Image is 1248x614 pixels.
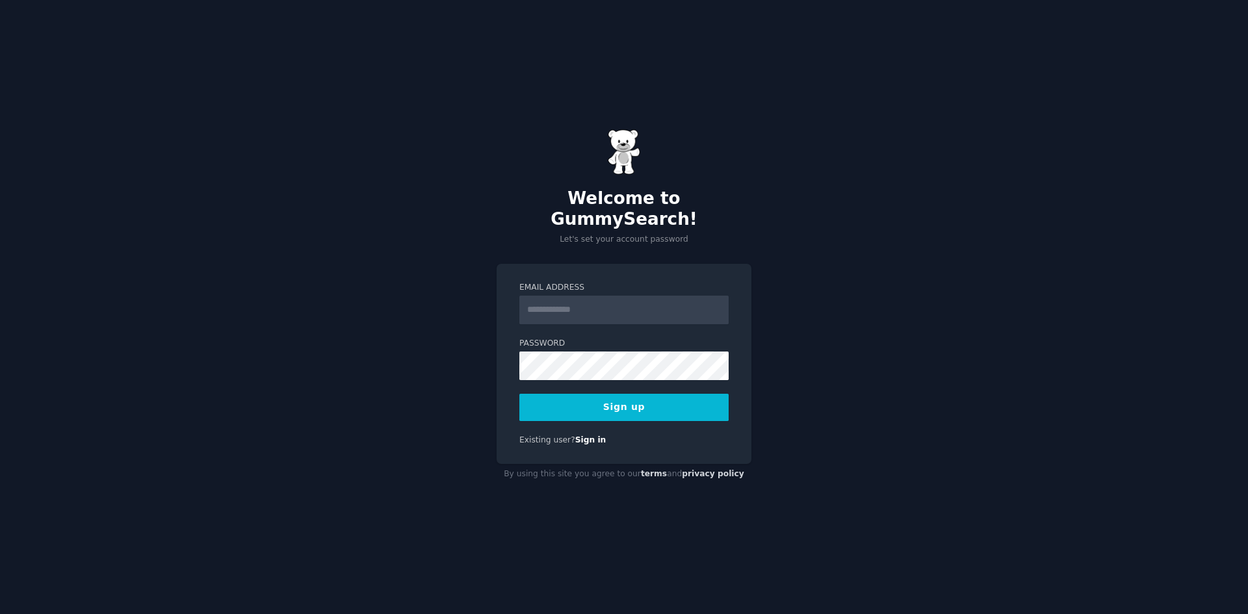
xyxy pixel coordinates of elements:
a: Sign in [575,435,606,444]
div: By using this site you agree to our and [497,464,751,485]
button: Sign up [519,394,729,421]
label: Password [519,338,729,350]
a: terms [641,469,667,478]
p: Let's set your account password [497,234,751,246]
label: Email Address [519,282,729,294]
h2: Welcome to GummySearch! [497,188,751,229]
span: Existing user? [519,435,575,444]
img: Gummy Bear [608,129,640,175]
a: privacy policy [682,469,744,478]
